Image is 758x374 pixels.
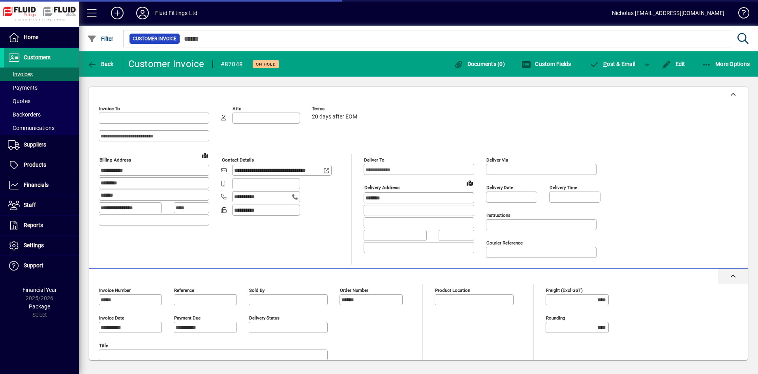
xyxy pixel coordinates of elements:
span: Customer Invoice [133,35,176,43]
a: Staff [4,195,79,215]
span: Home [24,34,38,40]
div: Fluid Fittings Ltd [155,7,197,19]
a: View on map [199,149,211,162]
mat-label: Delivery time [550,185,577,190]
mat-label: Rounding [546,315,565,321]
a: Financials [4,175,79,195]
mat-label: Instructions [486,212,510,218]
a: View on map [463,177,476,189]
mat-label: Invoice number [99,288,131,293]
button: Post & Email [586,57,640,71]
span: Quotes [8,98,30,104]
button: Documents (0) [452,57,507,71]
span: More Options [702,61,750,67]
mat-label: Invoice To [99,106,120,111]
mat-label: Courier Reference [486,240,523,246]
span: Settings [24,242,44,248]
a: Backorders [4,108,79,121]
a: Reports [4,216,79,235]
a: Quotes [4,94,79,108]
button: Add [105,6,130,20]
app-page-header-button: Back [79,57,122,71]
span: ost & Email [590,61,636,67]
button: Profile [130,6,155,20]
mat-label: Freight (excl GST) [546,288,583,293]
span: Filter [87,36,114,42]
a: Suppliers [4,135,79,155]
span: Customers [24,54,51,60]
span: Invoices [8,71,33,77]
button: Filter [85,32,116,46]
span: Terms [312,106,359,111]
mat-label: Delivery date [486,185,513,190]
span: Products [24,162,46,168]
mat-label: Sold by [249,288,265,293]
mat-label: Attn [233,106,241,111]
span: Financials [24,182,49,188]
a: Settings [4,236,79,256]
span: On hold [256,62,276,67]
mat-label: Reference [174,288,194,293]
span: Back [87,61,114,67]
span: Backorders [8,111,41,118]
span: P [603,61,607,67]
span: Custom Fields [522,61,571,67]
button: More Options [700,57,752,71]
a: Payments [4,81,79,94]
a: Invoices [4,68,79,81]
mat-label: Deliver via [486,157,508,163]
div: Nicholas [EMAIL_ADDRESS][DOMAIN_NAME] [612,7,724,19]
a: Communications [4,121,79,135]
button: Back [85,57,116,71]
span: Staff [24,202,36,208]
span: Package [29,303,50,310]
button: Custom Fields [520,57,573,71]
span: Reports [24,222,43,228]
span: Payments [8,85,38,91]
mat-label: Order number [340,288,368,293]
a: Home [4,28,79,47]
span: Documents (0) [454,61,505,67]
mat-label: Title [99,343,108,348]
mat-label: Payment due [174,315,201,321]
div: Customer Invoice [128,58,205,70]
a: Support [4,256,79,276]
mat-label: Delivery status [249,315,280,321]
a: Knowledge Base [732,2,748,27]
mat-label: Deliver To [364,157,385,163]
mat-label: Invoice date [99,315,124,321]
span: Communications [8,125,54,131]
span: Support [24,262,43,269]
span: Suppliers [24,141,46,148]
div: #87048 [221,58,243,71]
mat-label: Product location [435,288,470,293]
span: Financial Year [23,287,57,293]
span: 20 days after EOM [312,114,357,120]
button: Edit [660,57,687,71]
a: Products [4,155,79,175]
span: Edit [662,61,685,67]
